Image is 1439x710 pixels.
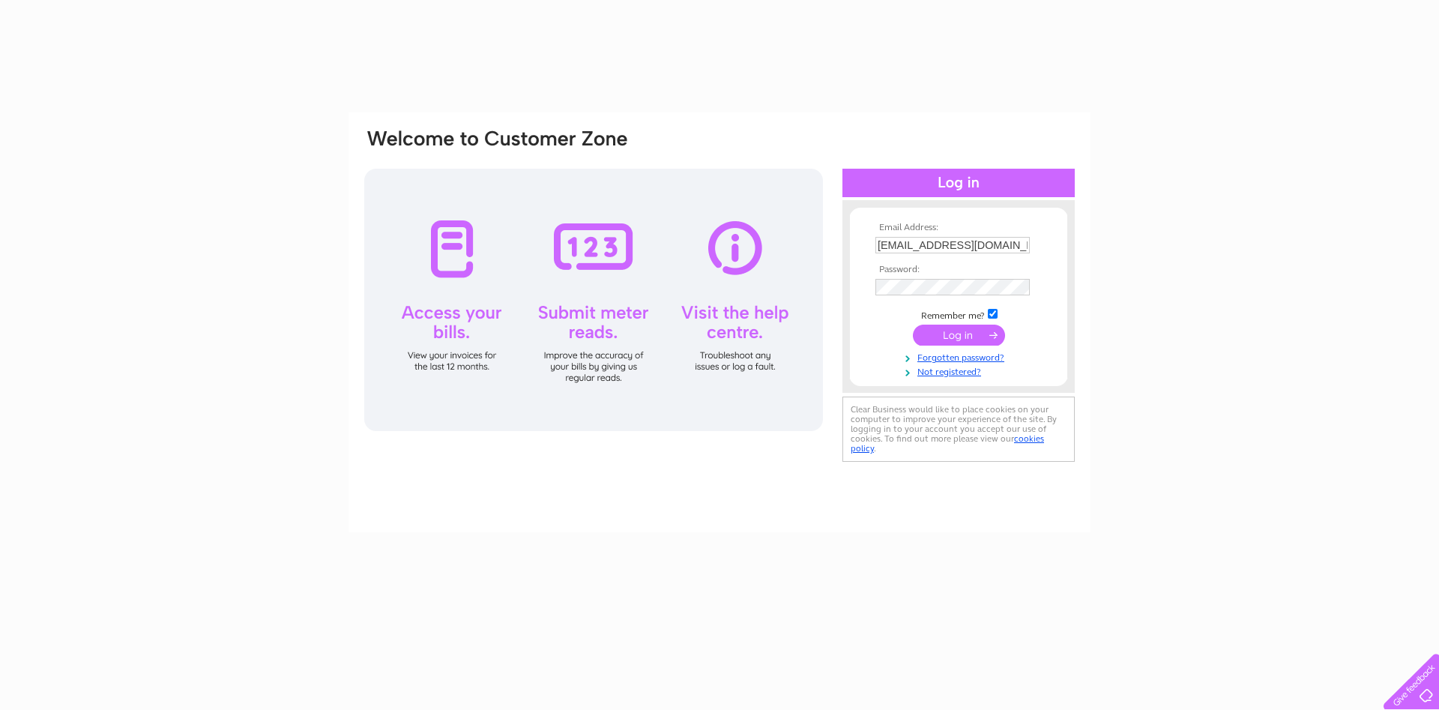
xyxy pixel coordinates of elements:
[842,397,1075,462] div: Clear Business would like to place cookies on your computer to improve your experience of the sit...
[875,364,1046,378] a: Not registered?
[913,325,1005,346] input: Submit
[872,223,1046,233] th: Email Address:
[851,433,1044,454] a: cookies policy
[872,307,1046,322] td: Remember me?
[872,265,1046,275] th: Password:
[875,349,1046,364] a: Forgotten password?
